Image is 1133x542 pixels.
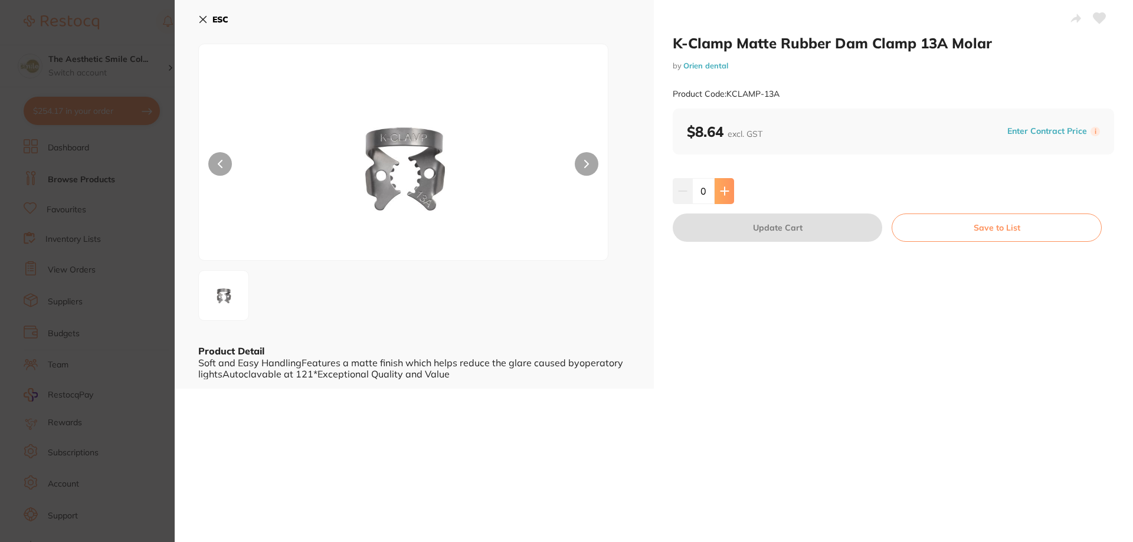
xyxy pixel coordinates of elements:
span: excl. GST [728,129,762,139]
p: It has been 14 days since you have started your Restocq journey. We wanted to do a check in and s... [51,34,204,45]
div: message notification from Restocq, 1w ago. It has been 14 days since you have started your Restoc... [18,25,218,64]
label: i [1091,127,1100,136]
b: $8.64 [687,123,762,140]
img: LTM0OTQ5 [281,74,526,260]
button: Enter Contract Price [1004,126,1091,137]
img: LTM0OTQ5 [202,274,245,317]
small: Product Code: KCLAMP-13A [673,89,780,99]
div: Soft and Easy HandlingFeatures a matte finish which helps reduce the glare caused byoperatory lig... [198,357,630,379]
small: by [673,61,1114,70]
a: Orien dental [683,61,728,70]
h2: K-Clamp Matte Rubber Dam Clamp 13A Molar [673,34,1114,52]
button: Save to List [892,213,1102,242]
img: Profile image for Restocq [27,35,45,54]
b: ESC [212,14,228,25]
button: ESC [198,9,228,29]
button: Update Cart [673,213,882,242]
p: Message from Restocq, sent 1w ago [51,45,204,56]
b: Product Detail [198,345,264,357]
